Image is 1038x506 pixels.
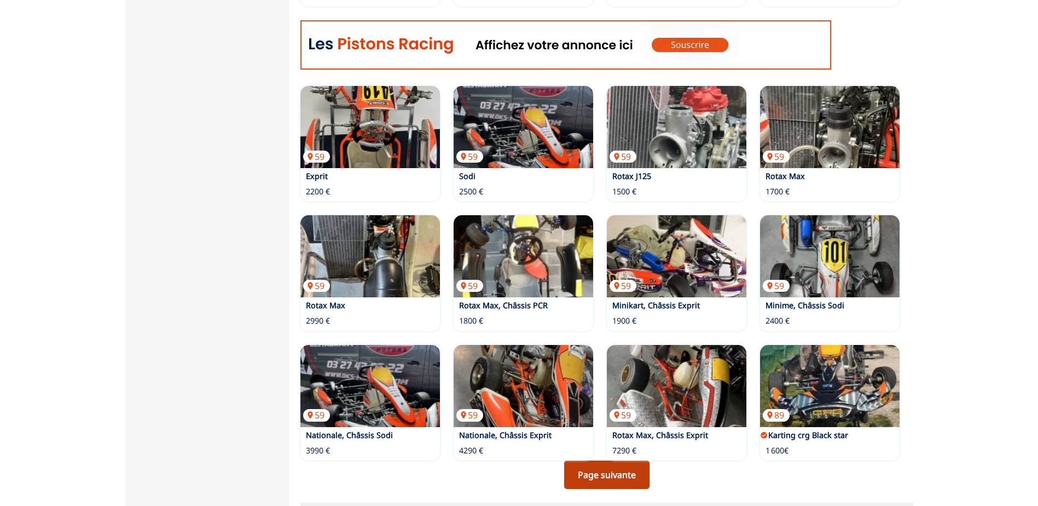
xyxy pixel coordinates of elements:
[459,430,552,440] a: Nationale, Châssis Exprit
[303,151,330,163] p: 59
[760,345,900,427] a: Karting crg Black star89
[454,86,593,168] img: Sodi
[610,151,636,163] p: 59
[300,86,440,168] img: Exprit
[459,315,483,326] p: 1800 €
[607,86,746,168] img: Rotax J125
[454,215,593,297] a: Rotax Max, Châssis PCR59
[456,151,483,163] p: 59
[303,409,330,421] p: 59
[760,86,900,168] a: Rotax Max59
[760,215,900,297] img: Minime, Châssis Sodi
[306,430,393,440] a: Nationale, Châssis Sodi
[760,86,900,168] img: Rotax Max
[610,409,636,421] p: 59
[607,345,746,427] a: Rotax Max, Châssis Exprit59
[607,345,746,427] img: Rotax Max, Châssis Exprit
[768,430,848,440] a: Karting crg Black star
[454,86,593,168] a: Sodi59
[612,445,636,456] p: 7290 €
[766,315,790,326] p: 2400 €
[456,409,483,421] p: 59
[612,300,700,311] a: Minikart, Châssis Exprit
[760,215,900,297] a: Minime, Châssis Sodi59
[763,280,790,292] p: 59
[456,280,483,292] p: 59
[610,280,636,292] p: 59
[454,345,593,427] a: Nationale, Châssis Exprit59
[306,445,330,456] p: 3990 €
[454,215,593,297] img: Rotax Max, Châssis PCR
[766,171,805,181] a: Rotax Max
[303,280,330,292] p: 59
[306,315,330,326] p: 2990 €
[766,186,790,197] p: 1700 €
[306,186,330,197] p: 2200 €
[612,186,636,197] p: 1500 €
[766,445,788,456] p: 1 600€
[763,409,790,421] p: 89
[300,86,440,168] a: Exprit59
[607,215,746,297] a: Minikart, Châssis Exprit59
[300,345,440,427] img: Nationale, Châssis Sodi
[459,445,483,456] p: 4290 €
[459,300,548,311] a: Rotax Max, Châssis PCR
[300,215,440,297] img: Rotax Max
[300,345,440,427] a: Nationale, Châssis Sodi59
[607,215,746,297] img: Minikart, Châssis Exprit
[612,315,636,326] p: 1900 €
[612,171,651,181] a: Rotax J125
[306,171,328,181] a: Exprit
[459,186,483,197] p: 2500 €
[766,300,844,311] a: Minime, Châssis Sodi
[454,345,593,427] img: Nationale, Châssis Exprit
[564,461,650,489] a: Page suivante
[607,86,746,168] a: Rotax J12559
[612,430,708,440] a: Rotax Max, Châssis Exprit
[763,151,790,163] p: 59
[760,345,900,427] img: Karting crg Black star
[300,215,440,297] a: Rotax Max59
[306,300,345,311] a: Rotax Max
[459,171,475,181] a: Sodi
